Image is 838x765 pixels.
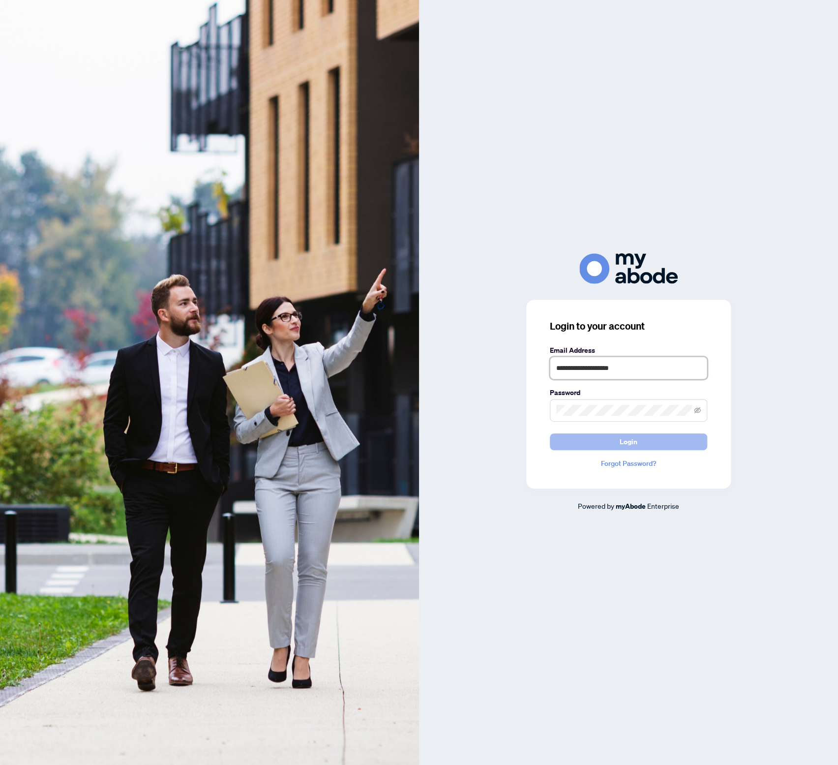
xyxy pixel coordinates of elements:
[550,458,707,469] a: Forgot Password?
[550,433,707,450] button: Login
[694,407,701,414] span: eye-invisible
[550,345,707,356] label: Email Address
[620,434,637,450] span: Login
[616,501,646,512] a: myAbode
[550,319,707,333] h3: Login to your account
[579,253,678,283] img: ma-logo
[578,501,614,510] span: Powered by
[647,501,679,510] span: Enterprise
[550,387,707,398] label: Password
